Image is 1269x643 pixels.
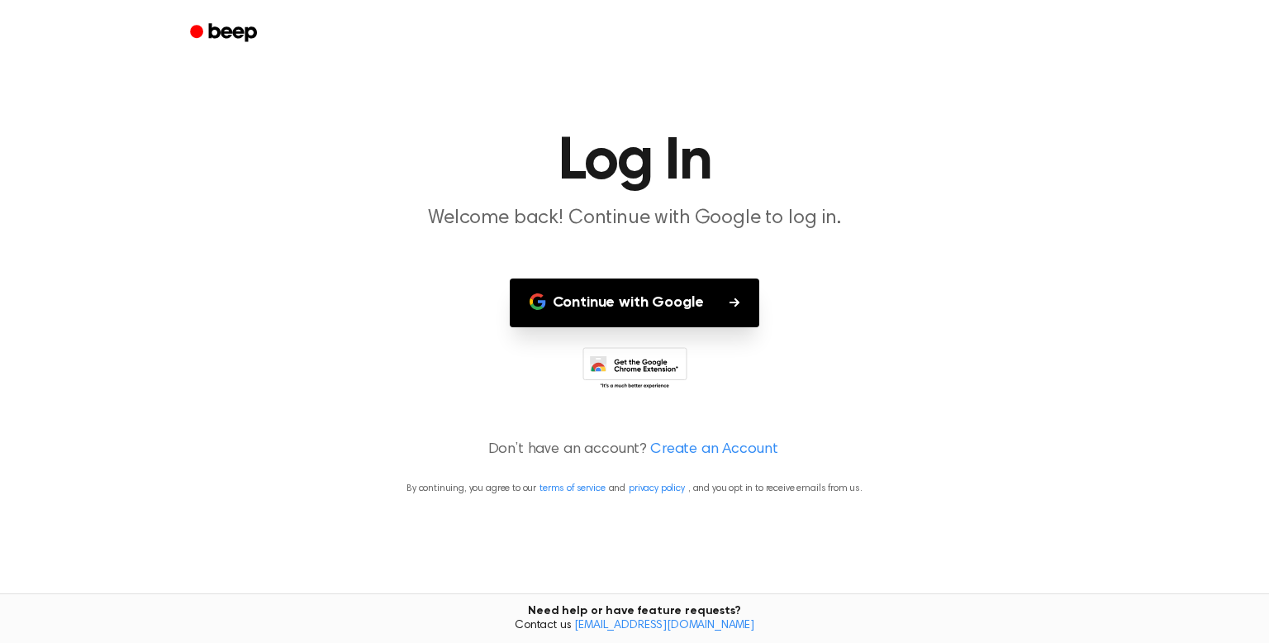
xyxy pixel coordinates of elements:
p: By continuing, you agree to our and , and you opt in to receive emails from us. [20,481,1249,496]
a: Beep [178,17,272,50]
a: [EMAIL_ADDRESS][DOMAIN_NAME] [574,620,754,631]
p: Don’t have an account? [20,439,1249,461]
p: Welcome back! Continue with Google to log in. [317,205,952,232]
a: Create an Account [650,439,777,461]
a: privacy policy [629,483,685,493]
a: terms of service [539,483,605,493]
h1: Log In [211,132,1057,192]
span: Contact us [10,619,1259,634]
button: Continue with Google [510,279,760,327]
